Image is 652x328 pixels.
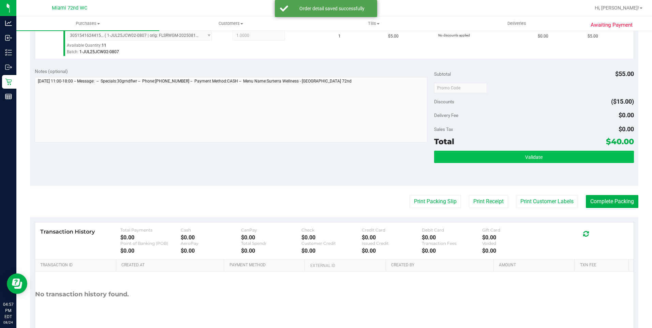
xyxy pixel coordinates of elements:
span: No discounts applied [438,33,470,37]
span: Subtotal [434,71,451,77]
th: External ID [305,259,385,272]
button: Print Receipt [469,195,508,208]
div: Available Quantity: [67,41,220,54]
inline-svg: Reports [5,93,12,100]
span: $55.00 [615,70,634,77]
span: Discounts [434,95,454,108]
div: $0.00 [120,234,181,241]
span: $0.00 [538,33,548,40]
span: ($15.00) [611,98,634,105]
div: CanPay [241,227,301,233]
span: Delivery Fee [434,113,458,118]
button: Print Packing Slip [410,195,461,208]
p: 08/24 [3,320,13,325]
span: Customers [160,20,302,27]
span: $40.00 [606,137,634,146]
inline-svg: Inbound [5,34,12,41]
a: Txn Fee [580,263,626,268]
div: $0.00 [482,234,543,241]
div: Check [301,227,362,233]
a: Created At [121,263,221,268]
div: $0.00 [422,234,482,241]
a: Created By [391,263,491,268]
a: Amount [499,263,572,268]
a: Purchases [16,16,159,31]
div: Total Spendr [241,241,301,246]
div: Credit Card [362,227,422,233]
div: Total Payments [120,227,181,233]
div: $0.00 [181,234,241,241]
inline-svg: Analytics [5,20,12,27]
span: Validate [525,154,543,160]
div: AeroPay [181,241,241,246]
div: Gift Card [482,227,543,233]
span: 11 [102,43,106,48]
input: Promo Code [434,83,487,93]
div: $0.00 [120,248,181,254]
span: Total [434,137,454,146]
div: $0.00 [301,234,362,241]
span: $0.00 [619,111,634,119]
button: Print Customer Labels [516,195,578,208]
a: Customers [159,16,302,31]
div: Order detail saved successfully [292,5,372,12]
div: Debit Card [422,227,482,233]
span: Sales Tax [434,126,453,132]
span: Miami 72nd WC [52,5,87,11]
div: $0.00 [301,248,362,254]
inline-svg: Retail [5,78,12,85]
span: Hi, [PERSON_NAME]! [595,5,639,11]
button: Validate [434,151,634,163]
div: $0.00 [362,248,422,254]
div: $0.00 [482,248,543,254]
inline-svg: Inventory [5,49,12,56]
iframe: Resource center [7,273,27,294]
div: $0.00 [362,234,422,241]
button: Complete Packing [586,195,638,208]
div: Voided [482,241,543,246]
a: Transaction ID [40,263,114,268]
span: 1 [338,33,341,40]
p: 04:57 PM EDT [3,301,13,320]
span: Deliveries [498,20,535,27]
div: $0.00 [241,234,301,241]
div: Transaction Fees [422,241,482,246]
span: Purchases [16,20,159,27]
a: Payment Method [229,263,302,268]
span: 1-JUL25JCW02-0807 [79,49,119,54]
span: Tills [303,20,445,27]
div: $0.00 [241,248,301,254]
span: Batch: [67,49,78,54]
div: $0.00 [422,248,482,254]
span: Awaiting Payment [591,21,633,29]
div: Customer Credit [301,241,362,246]
div: Cash [181,227,241,233]
span: Notes (optional) [35,69,68,74]
inline-svg: Outbound [5,64,12,71]
div: No transaction history found. [35,271,129,317]
a: Deliveries [445,16,588,31]
span: $5.00 [388,33,399,40]
div: Point of Banking (POB) [120,241,181,246]
div: Issued Credit [362,241,422,246]
span: $5.00 [588,33,598,40]
div: $0.00 [181,248,241,254]
a: Tills [302,16,445,31]
span: $0.00 [619,125,634,133]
